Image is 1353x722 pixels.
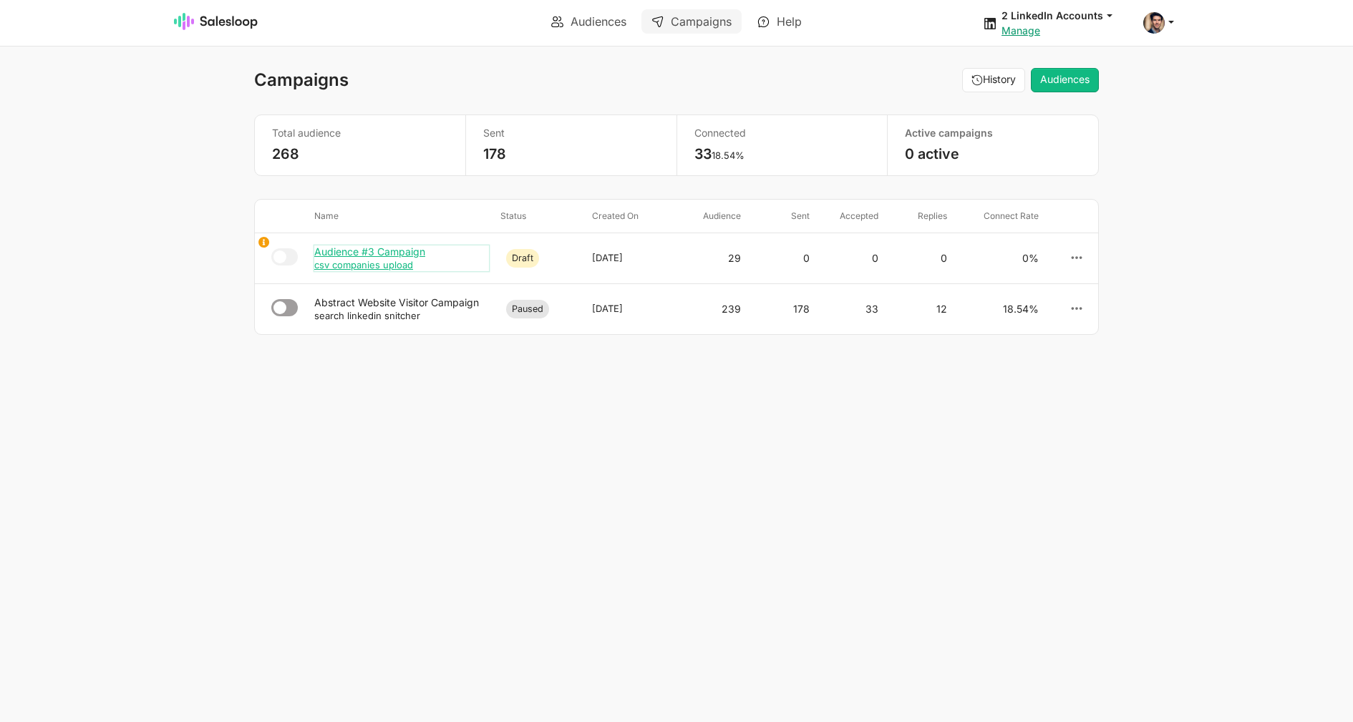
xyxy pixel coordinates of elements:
[815,210,884,222] div: Accepted
[953,295,1044,323] div: 18.54%
[174,13,258,30] img: Salesloop
[1002,9,1126,22] button: 2 LinkedIn Accounts
[884,244,953,273] div: 0
[884,295,953,323] div: 12
[884,210,953,222] div: Replies
[962,68,1025,92] button: History
[272,127,448,140] p: Total audience
[1002,24,1040,36] a: Manage
[678,210,747,222] div: Audience
[592,303,623,315] small: [DATE]
[815,295,884,323] div: 33
[314,245,489,271] a: Audience #3 Campaigncsv companies upload
[506,300,549,318] span: Paused
[678,295,747,323] div: 239
[309,210,495,222] div: Name
[815,244,884,273] div: 0
[254,70,349,90] h1: Campaigns
[272,145,448,163] p: 268
[694,127,871,140] p: Connected
[747,9,812,34] a: Help
[747,244,815,273] div: 0
[483,127,659,140] p: Sent
[586,210,678,222] div: Created on
[641,9,742,34] a: Campaigns
[506,249,539,268] span: Draft
[314,296,489,322] a: Abstract Website Visitor Campaignsearch linkedin snitcher
[1031,68,1099,92] a: Audiences
[953,244,1044,273] div: 0%
[905,145,959,162] a: 0 active
[712,150,745,161] small: 18.54%
[314,310,420,321] small: search linkedin snitcher
[694,145,871,163] p: 33
[483,145,659,163] p: 178
[905,127,1081,140] p: Active campaigns
[678,244,747,273] div: 29
[953,210,1044,222] div: Connect rate
[592,252,623,264] small: [DATE]
[747,210,815,222] div: Sent
[541,9,636,34] a: Audiences
[747,295,815,323] div: 178
[314,296,489,309] div: Abstract Website Visitor Campaign
[495,210,586,222] div: Status
[314,245,489,258] div: Audience #3 Campaign
[314,259,413,270] small: csv companies upload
